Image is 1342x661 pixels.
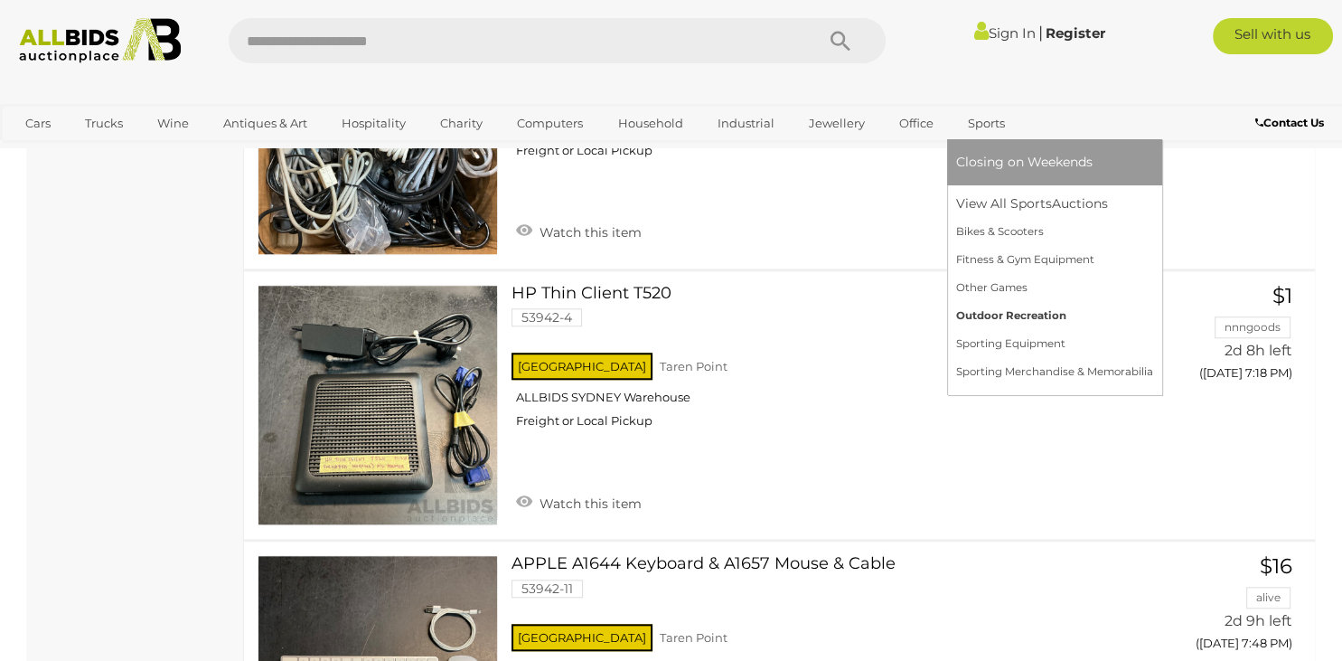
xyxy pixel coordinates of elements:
[1272,283,1292,308] span: $1
[525,285,1122,443] a: HP Thin Client T520 53942-4 [GEOGRAPHIC_DATA] Taren Point ALLBIDS SYDNEY Warehouse Freight or Loc...
[10,18,191,63] img: Allbids.com.au
[525,14,1122,172] a: Assorted Computer Cables 53942-23 [GEOGRAPHIC_DATA] Taren Point ALLBIDS SYDNEY Warehouse Freight ...
[1213,18,1334,54] a: Sell with us
[14,109,62,138] a: Cars
[535,224,642,241] span: Watch this item
[505,109,595,138] a: Computers
[956,109,1017,138] a: Sports
[73,109,135,138] a: Trucks
[330,109,418,138] a: Hospitality
[1255,113,1328,133] a: Contact Us
[1255,116,1324,129] b: Contact Us
[605,109,694,138] a: Household
[145,109,201,138] a: Wine
[211,109,319,138] a: Antiques & Art
[1046,24,1105,42] a: Register
[795,18,886,63] button: Search
[974,24,1036,42] a: Sign In
[1038,23,1043,42] span: |
[797,109,877,138] a: Jewellery
[428,109,494,138] a: Charity
[511,217,646,244] a: Watch this item
[1150,285,1298,391] a: $1 nnngoods 2d 8h left ([DATE] 7:18 PM)
[1150,555,1298,661] a: $16 alive 2d 9h left ([DATE] 7:48 PM)
[887,109,945,138] a: Office
[511,488,646,515] a: Watch this item
[1260,553,1292,579] span: $16
[14,139,165,169] a: [GEOGRAPHIC_DATA]
[706,109,786,138] a: Industrial
[535,496,642,512] span: Watch this item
